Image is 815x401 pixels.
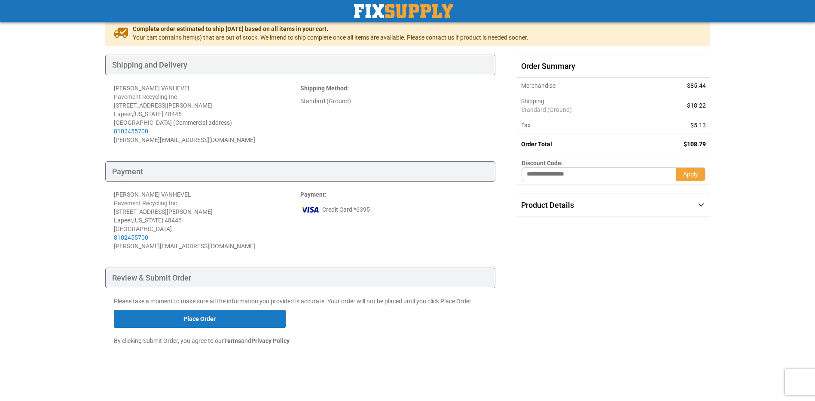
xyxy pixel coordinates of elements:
a: 8102455700 [114,234,148,241]
span: Shipping Method [300,85,347,92]
span: Payment [300,191,325,198]
img: vi.png [300,203,320,216]
span: Your cart contains item(s) that are out of stock. We intend to ship complete once all items are a... [133,33,528,42]
strong: : [300,85,349,92]
div: Shipping and Delivery [105,55,496,75]
span: [US_STATE] [133,111,163,117]
div: [PERSON_NAME] VANHEVEL Pavement Recycling Inc [STREET_ADDRESS][PERSON_NAME] Lapeer , 48446 [GEOGR... [114,190,300,242]
span: Product Details [521,200,574,210]
strong: : [300,191,327,198]
address: [PERSON_NAME] VANHEVEL Pavement Recycling Inc [STREET_ADDRESS][PERSON_NAME] Lapeer , 48446 [GEOGR... [114,84,300,144]
span: Discount Code: [522,160,563,167]
span: [PERSON_NAME][EMAIL_ADDRESS][DOMAIN_NAME] [114,243,255,250]
th: Merchandise [517,78,644,93]
strong: Terms [224,337,241,344]
a: store logo [354,4,453,18]
span: Apply [683,171,698,178]
strong: Privacy Policy [251,337,290,344]
p: Please take a moment to make sure all the information you provided is accurate. Your order will n... [114,297,487,305]
div: Standard (Ground) [300,97,487,105]
th: Tax [517,117,644,133]
span: Shipping [521,98,544,105]
span: $85.44 [687,82,706,89]
p: By clicking Submit Order, you agree to our and [114,336,487,345]
div: Payment [105,161,496,182]
span: $5.13 [690,122,706,129]
div: Credit Card *6395 [300,203,487,216]
span: [PERSON_NAME][EMAIL_ADDRESS][DOMAIN_NAME] [114,136,255,143]
span: Complete order estimated to ship [DATE] based on all items in your cart. [133,25,528,33]
button: Apply [676,167,705,181]
span: $108.79 [684,141,706,148]
img: Fix Industrial Supply [354,4,453,18]
strong: Order Total [521,141,552,148]
span: Standard (Ground) [521,105,639,114]
span: $18.22 [687,102,706,109]
button: Place Order [114,310,286,328]
span: [US_STATE] [133,217,163,224]
div: Review & Submit Order [105,268,496,288]
a: 8102455700 [114,128,148,135]
span: Order Summary [517,55,710,78]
